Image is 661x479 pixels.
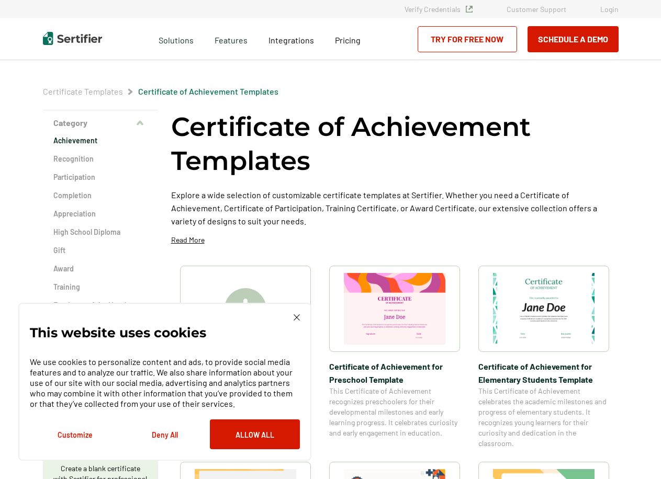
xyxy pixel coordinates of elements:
[294,314,300,321] img: Cookie Popup Close
[600,5,619,14] a: Login
[478,360,609,386] span: Certificate of Achievement for Elementary Students Template
[43,110,158,135] button: Category
[53,190,148,201] a: Completion
[335,32,361,45] a: Pricing
[120,419,210,449] button: Deny All
[43,86,278,97] div: Breadcrumb
[344,273,445,345] img: Certificate of Achievement for Preschool Template
[53,282,148,292] a: Training
[478,386,609,449] span: This Certificate of Achievement celebrates the academic milestones and progress of elementary stu...
[329,360,460,386] span: Certificate of Achievement for Preschool Template
[43,86,123,97] span: Certificate Templates
[43,32,102,45] img: Sertifier | Digital Credentialing Platform
[225,288,266,330] img: Create A Blank Certificate
[478,266,609,449] a: Certificate of Achievement for Elementary Students TemplateCertificate of Achievement for Element...
[335,35,361,45] span: Pricing
[43,86,123,96] a: Certificate Templates
[30,419,120,449] button: Customize
[43,135,158,319] div: Category
[53,245,148,256] a: Gift
[53,172,148,183] a: Participation
[53,209,148,219] a: Appreciation
[171,188,619,227] p: Explore a wide selection of customizable certificate templates at Sertifier. Whether you need a C...
[138,86,278,96] a: Certificate of Achievement Templates
[528,26,619,52] button: Schedule a Demo
[268,32,314,45] a: Integrations
[53,227,148,237] a: High School Diploma
[493,273,595,345] img: Certificate of Achievement for Elementary Students Template
[329,266,460,449] a: Certificate of Achievement for Preschool TemplateCertificate of Achievement for Preschool Templat...
[210,419,300,449] button: Allow All
[507,5,566,14] a: Customer Support
[53,135,148,146] a: Achievement
[418,26,517,52] a: Try for Free Now
[268,35,314,45] span: Integrations
[171,110,619,178] h1: Certificate of Achievement Templates
[53,264,148,274] a: Award
[405,5,473,14] a: Verify Credentials
[53,300,148,311] a: Employee of the Month
[30,327,206,338] p: This website uses cookies
[53,154,148,164] a: Recognition
[30,357,300,409] p: We use cookies to personalize content and ads, to provide social media features and to analyze ou...
[466,6,473,13] img: Verified
[329,386,460,438] span: This Certificate of Achievement recognizes preschoolers for their developmental milestones and ea...
[215,32,248,45] span: Features
[138,86,278,97] span: Certificate of Achievement Templates
[171,235,205,245] p: Read More
[159,32,194,45] span: Solutions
